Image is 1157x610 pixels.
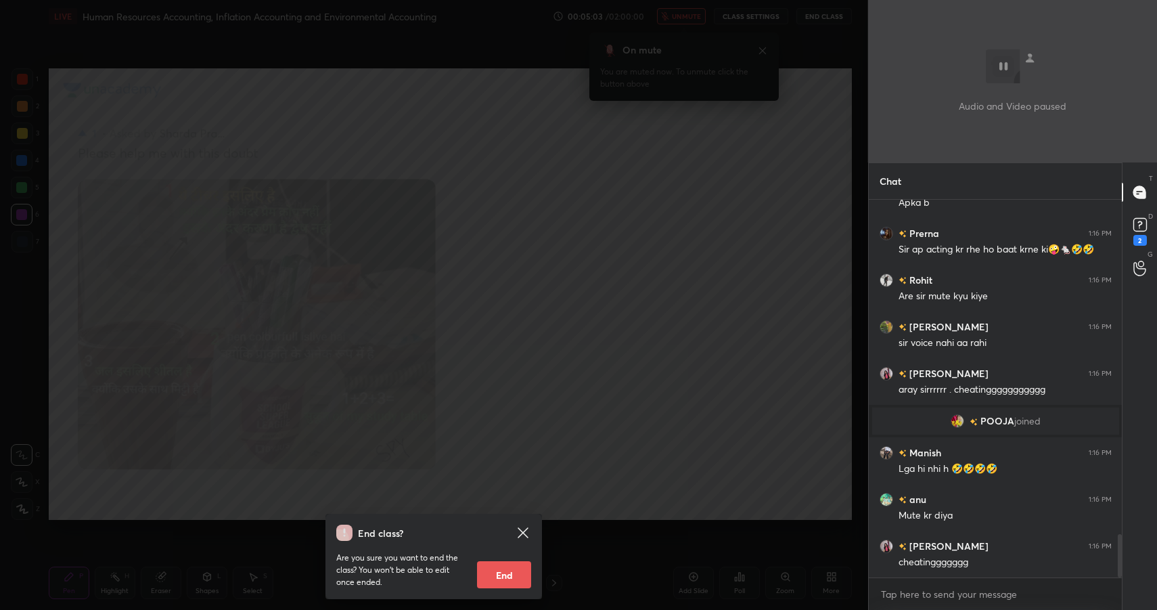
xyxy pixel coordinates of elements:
div: 1:16 PM [1089,230,1112,238]
p: Audio and Video paused [959,99,1066,113]
span: POOJA [980,416,1014,427]
div: Mute kr diya [899,509,1112,523]
h4: End class? [358,526,403,540]
div: Lga hi nhi h 🤣🤣🤣🤣 [899,462,1112,476]
img: no-rating-badge.077c3623.svg [899,497,907,504]
h6: [PERSON_NAME] [907,320,989,334]
div: Are sir mute kyu kiye [899,290,1112,303]
h6: anu [907,492,926,506]
div: 1:16 PM [1089,323,1112,331]
div: cheatinggggggg [899,556,1112,569]
div: 1:16 PM [1089,496,1112,504]
p: Are you sure you want to end the class? You won’t be able to edit once ended. [336,552,466,588]
h6: [PERSON_NAME] [907,539,989,553]
div: 1:16 PM [1089,370,1112,378]
img: no-rating-badge.077c3623.svg [899,371,907,378]
img: no-rating-badge.077c3623.svg [899,231,907,238]
img: 5a8a168708d942c8acf6a1deb7125f46.jpg [880,446,893,460]
h6: Rohit [907,273,932,287]
img: 0ef6939832ea4fa8a57aa5e5a31f18d1.jpg [880,320,893,334]
h6: Prerna [907,226,939,240]
p: D [1148,211,1153,221]
img: no-rating-badge.077c3623.svg [899,544,907,551]
img: 6ecb2e12529b4edeb8ec6099d4e4d9b3.jpg [880,493,893,506]
h6: Manish [907,445,941,460]
img: no-rating-badge.077c3623.svg [899,324,907,332]
h6: [PERSON_NAME] [907,366,989,380]
p: G [1148,249,1153,259]
div: Apka b [899,196,1112,210]
p: Chat [869,163,912,199]
div: aray sirrrrrr . cheatinggggggggggg [899,383,1112,397]
button: End [477,561,531,588]
img: c1080fa45a5a44a8aab3a556101e2996.jpg [880,227,893,240]
img: 817ff8ecbdd94f2aabf091919cfb0a7e.jpg [951,414,964,428]
img: no-rating-badge.077c3623.svg [899,450,907,458]
div: 1:16 PM [1089,542,1112,550]
img: eeba255df7fc49f3862fb9de436895e8.jpg [880,540,893,553]
div: 2 [1133,235,1147,246]
div: 1:16 PM [1089,449,1112,457]
div: grid [869,200,1122,578]
div: 1:16 PM [1089,276,1112,284]
img: no-rating-badge.077c3623.svg [970,418,978,426]
div: sir voice nahi aa rahi [899,336,1112,350]
img: eeba255df7fc49f3862fb9de436895e8.jpg [880,367,893,380]
img: no-rating-badge.077c3623.svg [899,278,907,285]
img: 3644029418ea4c75b76899fa31defacf.jpg [880,274,893,287]
span: joined [1014,416,1041,427]
div: Sir ap acting kr rhe ho baat krne ki🤪🐁🤣🤣 [899,243,1112,257]
p: T [1149,173,1153,183]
